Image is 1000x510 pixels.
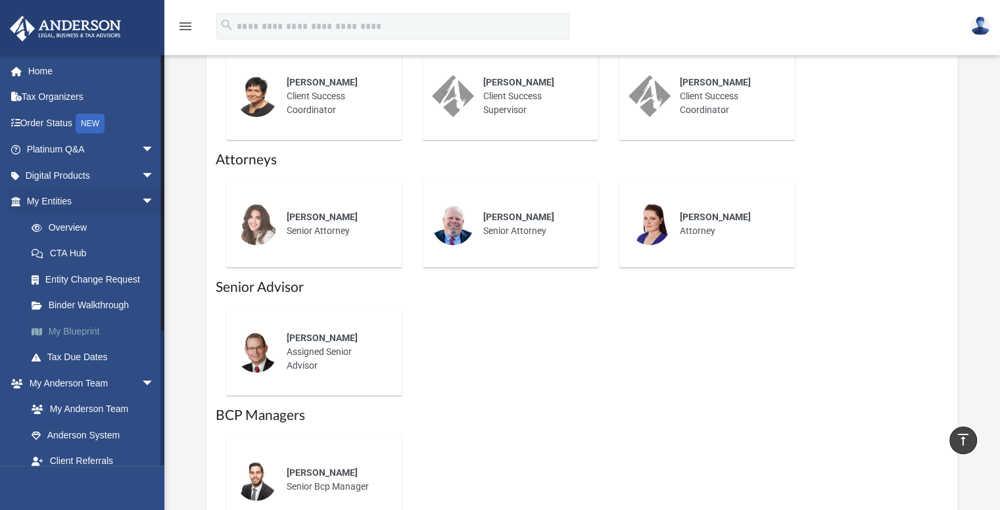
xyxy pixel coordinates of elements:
img: Anderson Advisors Platinum Portal [6,16,125,41]
img: thumbnail [235,75,277,117]
i: menu [178,18,193,34]
a: Digital Productsarrow_drop_down [9,162,174,189]
a: menu [178,25,193,34]
img: thumbnail [235,331,277,373]
span: [PERSON_NAME] [483,77,554,87]
span: [PERSON_NAME] [680,77,751,87]
a: Tax Organizers [9,84,174,110]
a: Platinum Q&Aarrow_drop_down [9,137,174,163]
a: Client Referrals [18,448,168,475]
a: My Anderson Team [18,396,161,423]
div: Attorney [671,201,786,247]
div: Senior Attorney [474,201,589,247]
a: CTA Hub [18,241,174,267]
a: Order StatusNEW [9,110,174,137]
div: Client Success Coordinator [277,66,393,126]
span: [PERSON_NAME] [287,212,358,222]
img: thumbnail [629,203,671,245]
a: My Anderson Teamarrow_drop_down [9,370,168,396]
span: [PERSON_NAME] [680,212,751,222]
a: Entity Change Request [18,266,174,292]
img: thumbnail [432,75,474,117]
span: arrow_drop_down [141,370,168,397]
a: vertical_align_top [949,427,977,454]
a: Overview [18,214,174,241]
span: [PERSON_NAME] [287,77,358,87]
span: [PERSON_NAME] [287,467,358,478]
a: Binder Walkthrough [18,292,174,319]
img: thumbnail [432,203,474,245]
div: Senior Bcp Manager [277,457,393,503]
div: Assigned Senior Advisor [277,322,393,382]
span: [PERSON_NAME] [483,212,554,222]
i: search [220,18,234,32]
h1: Senior Advisor [216,278,949,297]
span: arrow_drop_down [141,137,168,164]
img: User Pic [970,16,990,35]
a: Anderson System [18,422,168,448]
img: thumbnail [235,203,277,245]
div: NEW [76,114,105,133]
h1: BCP Managers [216,406,949,425]
a: My Entitiesarrow_drop_down [9,189,174,215]
div: Senior Attorney [277,201,393,247]
a: Home [9,58,174,84]
img: thumbnail [235,459,277,501]
img: thumbnail [629,75,671,117]
h1: Attorneys [216,151,949,170]
a: Tax Due Dates [18,344,174,371]
i: vertical_align_top [955,432,971,448]
div: Client Success Supervisor [474,66,589,126]
span: [PERSON_NAME] [287,333,358,343]
div: Client Success Coordinator [671,66,786,126]
span: arrow_drop_down [141,189,168,216]
a: My Blueprint [18,318,174,344]
span: arrow_drop_down [141,162,168,189]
